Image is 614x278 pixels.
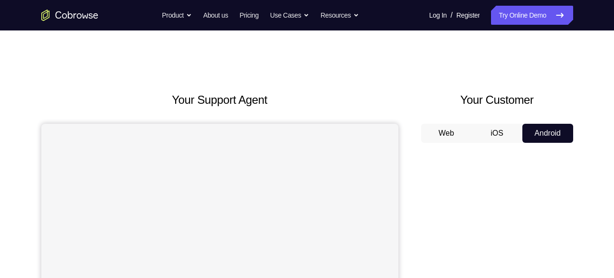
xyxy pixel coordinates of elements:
button: Resources [321,6,359,25]
a: Log In [429,6,447,25]
button: Android [522,124,573,143]
button: Use Cases [270,6,309,25]
a: Pricing [239,6,258,25]
h2: Your Customer [421,91,573,109]
button: Web [421,124,472,143]
button: Product [162,6,192,25]
a: Register [456,6,480,25]
span: / [451,10,453,21]
h2: Your Support Agent [41,91,398,109]
button: iOS [472,124,522,143]
a: About us [203,6,228,25]
a: Try Online Demo [491,6,573,25]
a: Go to the home page [41,10,98,21]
